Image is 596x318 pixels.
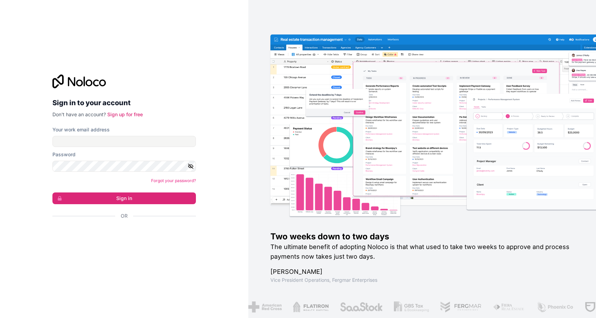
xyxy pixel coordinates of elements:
[52,97,196,109] h2: Sign in to your account
[107,111,143,117] a: Sign up for free
[536,301,574,312] img: /assets/phoenix-BREaitsQ.png
[52,192,196,204] button: Sign in
[52,126,110,133] label: Your work email address
[151,178,196,183] a: Forgot your password?
[52,111,106,117] span: Don't have an account?
[293,301,329,312] img: /assets/flatiron-C8eUkumj.png
[270,242,574,261] h2: The ultimate benefit of adopting Noloco is that what used to take two weeks to approve and proces...
[270,231,574,242] h1: Two weeks down to two days
[270,277,574,284] h1: Vice President Operations , Fergmar Enterprises
[52,151,76,158] label: Password
[440,301,482,312] img: /assets/fergmar-CudnrXN5.png
[52,161,196,172] input: Password
[52,136,196,147] input: Email address
[394,301,429,312] img: /assets/gbstax-C-GtDUiK.png
[340,301,383,312] img: /assets/saastock-C6Zbiodz.png
[270,267,574,277] h1: [PERSON_NAME]
[248,301,282,312] img: /assets/american-red-cross-BAupjrZR.png
[493,301,525,312] img: /assets/fiera-fwj2N5v4.png
[121,212,128,219] span: Or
